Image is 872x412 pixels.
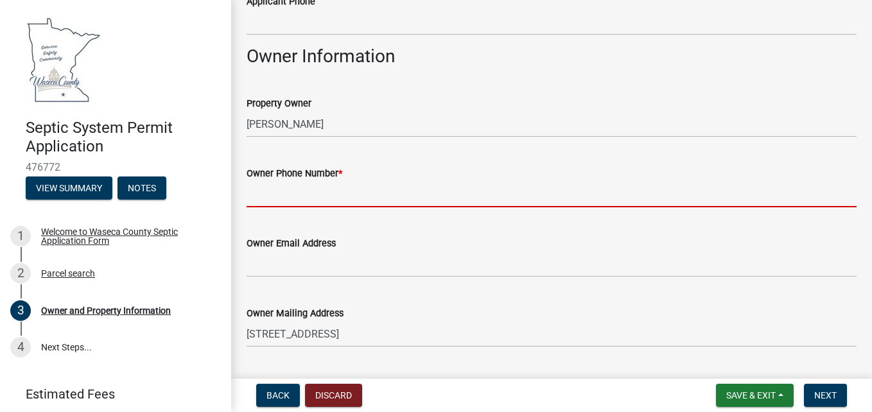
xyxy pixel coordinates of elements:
img: Waseca County, Minnesota [26,13,101,105]
button: View Summary [26,176,112,200]
span: 476772 [26,161,205,173]
div: Welcome to Waseca County Septic Application Form [41,227,211,245]
wm-modal-confirm: Summary [26,184,112,194]
wm-modal-confirm: Notes [118,184,166,194]
label: Owner Email Address [247,239,336,248]
h4: Septic System Permit Application [26,119,221,156]
button: Save & Exit [716,384,794,407]
div: Parcel search [41,269,95,278]
div: 1 [10,226,31,246]
h3: Owner Information [247,46,857,67]
label: Owner Phone Number [247,169,342,178]
label: Property Owner [247,99,311,108]
div: 2 [10,263,31,284]
button: Back [256,384,300,407]
button: Next [804,384,847,407]
button: Discard [305,384,362,407]
div: 4 [10,337,31,357]
span: Back [266,390,290,400]
button: Notes [118,176,166,200]
span: Save & Exit [726,390,776,400]
div: 3 [10,300,31,321]
label: Owner Mailing Address [247,309,344,318]
span: Next [814,390,837,400]
a: Estimated Fees [10,381,211,407]
div: Owner and Property Information [41,306,171,315]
